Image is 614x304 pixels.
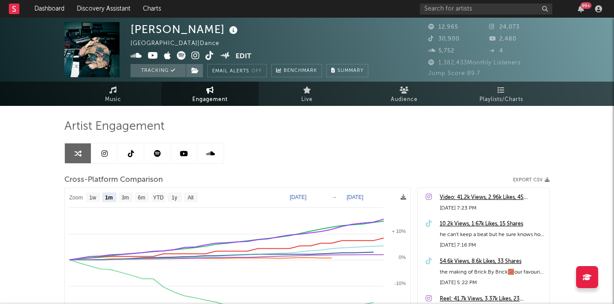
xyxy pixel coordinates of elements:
[326,64,368,77] button: Summary
[440,278,545,288] div: [DATE] 5:22 PM
[347,194,363,200] text: [DATE]
[290,194,307,200] text: [DATE]
[337,68,363,73] span: Summary
[489,48,503,54] span: 4
[192,94,228,105] span: Engagement
[453,82,550,106] a: Playlists/Charts
[428,71,480,76] span: Jump Score: 89.7
[301,94,313,105] span: Live
[284,66,317,76] span: Benchmark
[64,82,161,106] a: Music
[332,194,337,200] text: →
[399,255,406,260] text: 0%
[105,94,121,105] span: Music
[440,240,545,251] div: [DATE] 7:16 PM
[428,36,460,42] span: 30,900
[138,195,146,201] text: 6m
[258,82,356,106] a: Live
[489,24,520,30] span: 24,073
[420,4,552,15] input: Search for artists
[391,94,418,105] span: Audience
[271,64,322,77] a: Benchmark
[578,5,584,12] button: 99+
[131,38,229,49] div: [GEOGRAPHIC_DATA] | Dance
[64,175,163,185] span: Cross-Platform Comparison
[479,94,523,105] span: Playlists/Charts
[428,24,458,30] span: 12,965
[90,195,97,201] text: 1w
[440,219,545,229] a: 10.2k Views, 1.67k Likes, 15 Shares
[440,267,545,278] div: the making of Brick By Brick🧱our favourite process ever <3 on youtube now!!! #vlog #newmusic #gir...
[131,64,186,77] button: Tracking
[440,192,545,203] a: Video: 41.2k Views, 2.96k Likes, 45 Comments
[187,195,193,201] text: All
[440,203,545,214] div: [DATE] 7:23 PM
[394,281,406,286] text: -10%
[428,60,521,66] span: 1,382,433 Monthly Listeners
[131,22,240,37] div: [PERSON_NAME]
[440,229,545,240] div: he can't keep a beat but he sure knows how to spend his money❤️ CKAB LOVERS RISEEEE #girlgroup
[356,82,453,106] a: Audience
[428,48,454,54] span: 5,752
[69,195,83,201] text: Zoom
[392,229,406,234] text: + 10%
[251,69,262,74] em: Off
[236,51,251,62] button: Edit
[440,256,545,267] a: 54.6k Views, 8.6k Likes, 33 Shares
[105,195,112,201] text: 1m
[153,195,164,201] text: YTD
[161,82,258,106] a: Engagement
[122,195,129,201] text: 3m
[64,121,165,132] span: Artist Engagement
[580,2,592,9] div: 99 +
[489,36,517,42] span: 2,480
[172,195,177,201] text: 1y
[207,64,267,77] button: Email AlertsOff
[513,177,550,183] button: Export CSV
